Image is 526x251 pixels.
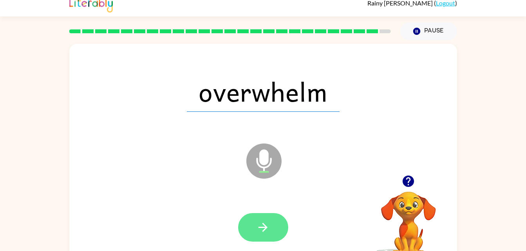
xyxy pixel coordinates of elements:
span: overwhelm [187,71,340,112]
button: Pause [400,22,457,40]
